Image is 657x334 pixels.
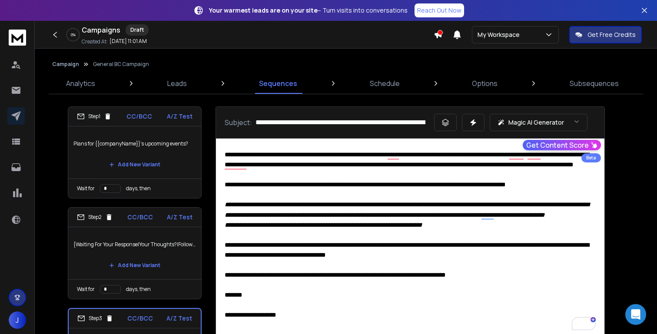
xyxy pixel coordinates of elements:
button: Magic AI Generator [490,114,587,131]
strong: Your warmest leads are on your site [209,6,318,14]
div: Beta [581,153,601,162]
p: {Waiting For Your Response|Your Thoughts?|Following Up|Just Checking In} [73,232,196,257]
p: CC/BCC [126,112,152,121]
img: logo [9,30,26,46]
p: days, then [126,185,151,192]
p: CC/BCC [127,213,153,222]
p: A/Z Test [167,112,192,121]
p: Wait for [77,185,95,192]
div: Step 3 [77,314,113,322]
a: Leads [162,73,192,94]
a: Options [467,73,503,94]
p: My Workspace [478,30,523,39]
p: A/Z Test [167,213,192,222]
p: Subject: [225,117,252,128]
p: Subsequences [570,78,619,89]
p: [DATE] 11:01 AM [109,38,147,45]
p: Analytics [66,78,95,89]
button: J [9,311,26,329]
button: Add New Variant [102,156,167,173]
p: General BC Campaign [93,61,149,68]
p: – Turn visits into conversations [209,6,408,15]
li: Step2CC/BCCA/Z Test{Waiting For Your Response|Your Thoughts?|Following Up|Just Checking In}Add Ne... [68,207,202,299]
a: Schedule [365,73,405,94]
div: Step 2 [77,213,113,221]
div: Open Intercom Messenger [625,304,646,325]
p: Sequences [259,78,297,89]
p: Plans for {{companyName}}'s upcoming events? [73,132,196,156]
div: Draft [126,24,149,36]
a: Analytics [61,73,100,94]
li: Step1CC/BCCA/Z TestPlans for {{companyName}}'s upcoming events?Add New VariantWait fordays, then [68,106,202,198]
div: Step 1 [77,112,112,120]
a: Subsequences [564,73,624,94]
a: Sequences [254,73,302,94]
p: Wait for [77,286,95,293]
h1: Campaigns [82,25,120,35]
p: 0 % [71,32,76,37]
p: A/Z Test [166,314,192,323]
p: Leads [167,78,187,89]
p: Magic AI Generator [508,118,564,127]
p: Reach Out Now [417,6,461,15]
button: Get Content Score [523,140,601,150]
p: CC/BCC [127,314,153,323]
button: Add New Variant [102,257,167,274]
p: days, then [126,286,151,293]
p: Schedule [370,78,400,89]
button: Campaign [52,61,79,68]
p: Options [472,78,498,89]
p: Created At: [82,38,108,45]
p: Get Free Credits [587,30,636,39]
button: Get Free Credits [569,26,642,43]
a: Reach Out Now [415,3,464,17]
